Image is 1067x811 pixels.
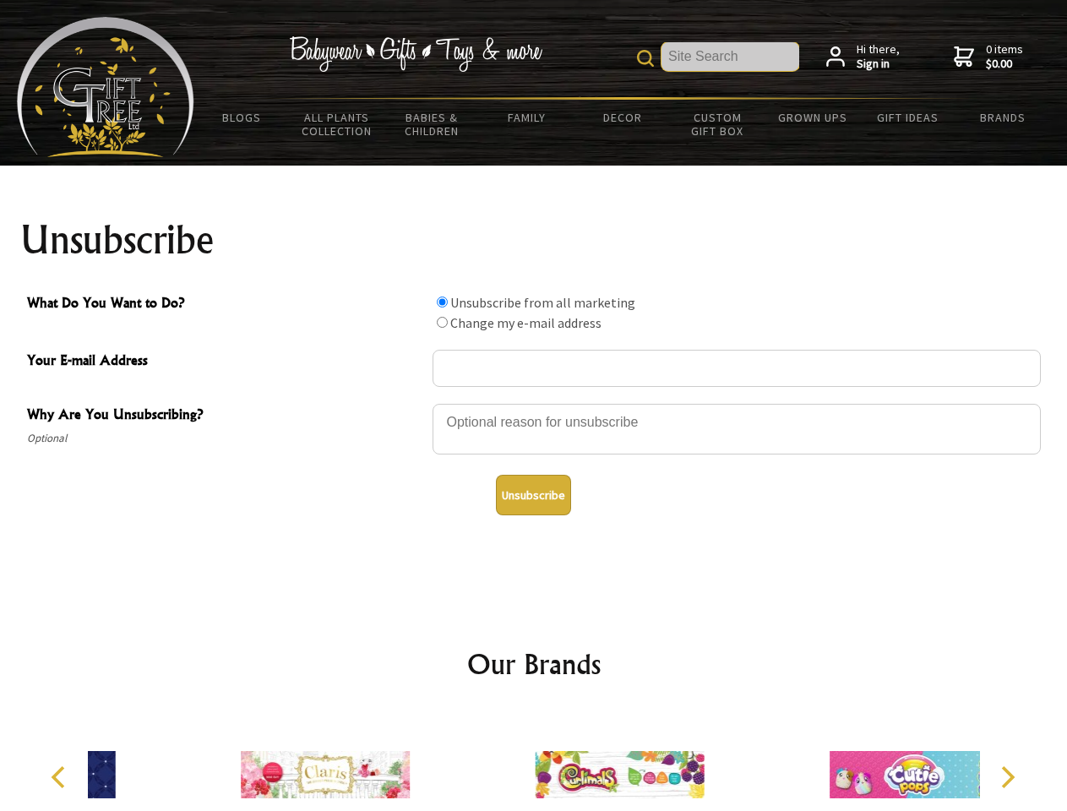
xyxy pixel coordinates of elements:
label: Unsubscribe from all marketing [450,294,635,311]
img: Babywear - Gifts - Toys & more [289,36,542,72]
h2: Our Brands [34,644,1034,684]
input: What Do You Want to Do? [437,317,448,328]
span: Hi there, [857,42,900,72]
span: What Do You Want to Do? [27,292,424,317]
a: Grown Ups [765,100,860,135]
input: What Do You Want to Do? [437,297,448,308]
img: Babyware - Gifts - Toys and more... [17,17,194,157]
a: Custom Gift Box [670,100,765,149]
span: Optional [27,428,424,449]
a: 0 items$0.00 [954,42,1023,72]
a: All Plants Collection [290,100,385,149]
span: Why Are You Unsubscribing? [27,404,424,428]
a: Gift Ideas [860,100,955,135]
button: Previous [42,759,79,796]
input: Site Search [661,42,799,71]
span: Your E-mail Address [27,350,424,374]
a: BLOGS [194,100,290,135]
input: Your E-mail Address [433,350,1041,387]
a: Babies & Children [384,100,480,149]
strong: $0.00 [986,57,1023,72]
button: Unsubscribe [496,475,571,515]
a: Brands [955,100,1051,135]
label: Change my e-mail address [450,314,602,331]
img: product search [637,50,654,67]
a: Hi there,Sign in [826,42,900,72]
textarea: Why Are You Unsubscribing? [433,404,1041,454]
button: Next [988,759,1026,796]
strong: Sign in [857,57,900,72]
span: 0 items [986,41,1023,72]
a: Decor [574,100,670,135]
h1: Unsubscribe [20,220,1048,260]
a: Family [480,100,575,135]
